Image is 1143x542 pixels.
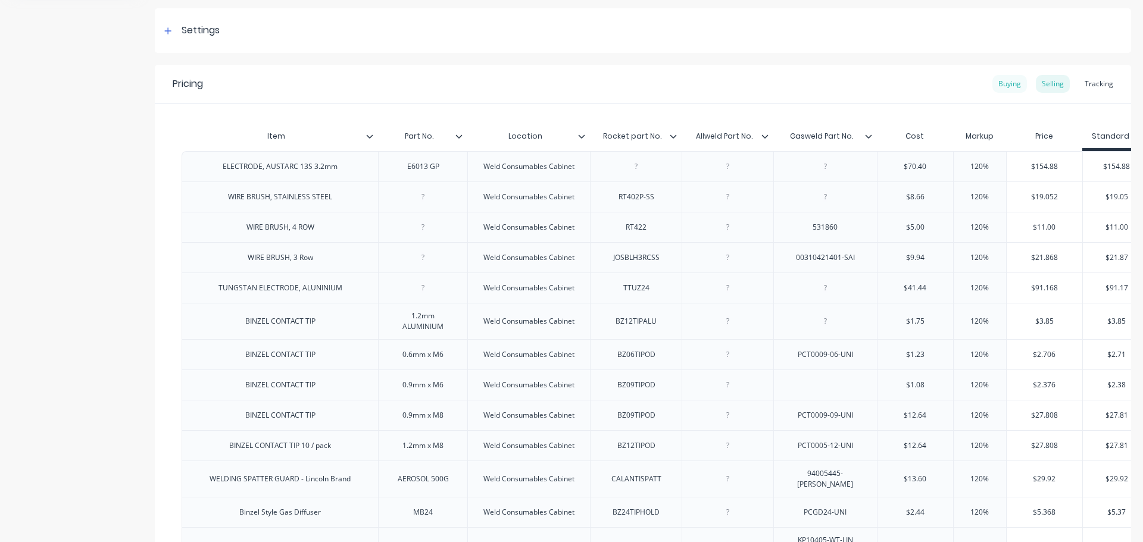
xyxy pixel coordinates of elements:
div: $27.808 [1007,431,1082,460]
div: Cost [877,124,953,148]
div: Part No. [378,121,460,151]
div: Gasweld Part No. [773,124,877,148]
div: Selling [1036,75,1070,93]
div: $154.88 [1007,152,1082,181]
div: 120% [950,243,1010,272]
div: Standard [1092,131,1141,142]
div: Location [467,121,583,151]
div: Tracking [1079,75,1119,93]
div: Weld Consumables Cabinet [474,250,584,265]
div: $2.376 [1007,370,1082,400]
div: $70.40 [877,152,953,181]
div: $5.368 [1007,497,1082,527]
div: Weld Consumables Cabinet [474,220,584,235]
div: $1.23 [877,340,953,369]
div: RT422 [607,220,666,235]
div: Price [1006,124,1082,148]
div: 94005445-[PERSON_NAME] [779,466,872,492]
div: Weld Consumables Cabinet [474,438,584,453]
div: Weld Consumables Cabinet [474,159,584,174]
div: $2.44 [877,497,953,527]
div: Pricing [173,77,203,91]
div: BINZEL CONTACT TIP 10 / pack [220,438,341,453]
div: BZ12TIPOD [607,438,666,453]
div: 531860 [795,220,855,235]
div: $91.168 [1007,273,1082,303]
div: Buying [992,75,1027,93]
div: PCT0009-09-UNI [788,408,863,423]
div: BZ24TIPHOLD [603,505,669,520]
div: BINZEL CONTACT TIP [236,314,325,329]
div: Weld Consumables Cabinet [474,471,584,487]
div: BZ09TIPOD [607,377,666,393]
div: $2.706 [1007,340,1082,369]
div: $1.08 [877,370,953,400]
div: $5.00 [877,212,953,242]
div: 120% [950,370,1010,400]
div: 0.9mm x M8 [393,408,453,423]
div: Item [182,124,378,148]
div: PCT0005-12-UNI [788,438,863,453]
div: $27.808 [1007,400,1082,430]
div: Binzel Style Gas Diffuser [230,505,330,520]
div: PCT0009-06-UNI [788,347,863,362]
div: $41.44 [877,273,953,303]
div: RT402P-SS [607,189,666,205]
div: WIRE BRUSH, 4 ROW [237,220,324,235]
div: 0.6mm x M6 [393,347,453,362]
div: Weld Consumables Cabinet [474,347,584,362]
div: $1.75 [877,306,953,336]
div: $29.92 [1007,464,1082,494]
div: JOSBLH3RCSS [604,250,669,265]
div: Weld Consumables Cabinet [474,280,584,296]
div: 0.9mm x M6 [393,377,453,393]
div: $12.64 [877,431,953,460]
div: MB24 [394,505,453,520]
div: BZ06TIPOD [607,347,666,362]
div: BINZEL CONTACT TIP [236,377,325,393]
div: BINZEL CONTACT TIP [236,408,325,423]
div: BZ09TIPOD [607,408,666,423]
div: Weld Consumables Cabinet [474,189,584,205]
div: 120% [950,497,1010,527]
div: Settings [182,23,220,38]
div: TUNGSTAN ELECTRODE, ALUNINIUM [209,280,352,296]
div: Item [182,121,371,151]
div: 120% [950,400,1010,430]
div: $13.60 [877,464,953,494]
div: Gasweld Part No. [773,121,870,151]
div: 120% [950,340,1010,369]
div: 1.2mm ALUMINIUM [383,308,463,334]
div: $3.85 [1007,306,1082,336]
div: $11.00 [1007,212,1082,242]
div: Weld Consumables Cabinet [474,505,584,520]
div: 120% [950,306,1010,336]
div: Weld Consumables Cabinet [474,408,584,423]
div: Weld Consumables Cabinet [474,377,584,393]
div: BZ12TIPALU [606,314,666,329]
div: TTUZ24 [607,280,666,296]
div: 120% [950,431,1010,460]
div: Rocket part No. [590,121,674,151]
div: WELDING SPATTER GUARD - Lincoln Brand [200,471,360,487]
div: Rocket part No. [590,124,682,148]
div: $8.66 [877,182,953,212]
div: WIRE BRUSH, STAINLESS STEEL [218,189,342,205]
div: Part No. [378,124,467,148]
div: $19.052 [1007,182,1082,212]
div: $9.94 [877,243,953,272]
div: 00310421401-SAI [786,250,864,265]
div: 120% [950,212,1010,242]
div: 120% [950,273,1010,303]
div: BINZEL CONTACT TIP [236,347,325,362]
div: AEROSOL 500G [388,471,458,487]
div: PCGD24-UNI [794,505,856,520]
div: Allweld Part No. [682,124,773,148]
div: 120% [950,464,1010,494]
div: WIRE BRUSH, 3 Row [238,250,323,265]
div: CALANTISPATT [602,471,671,487]
div: Allweld Part No. [682,121,766,151]
div: $12.64 [877,400,953,430]
div: 120% [950,152,1010,181]
div: 120% [950,182,1010,212]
